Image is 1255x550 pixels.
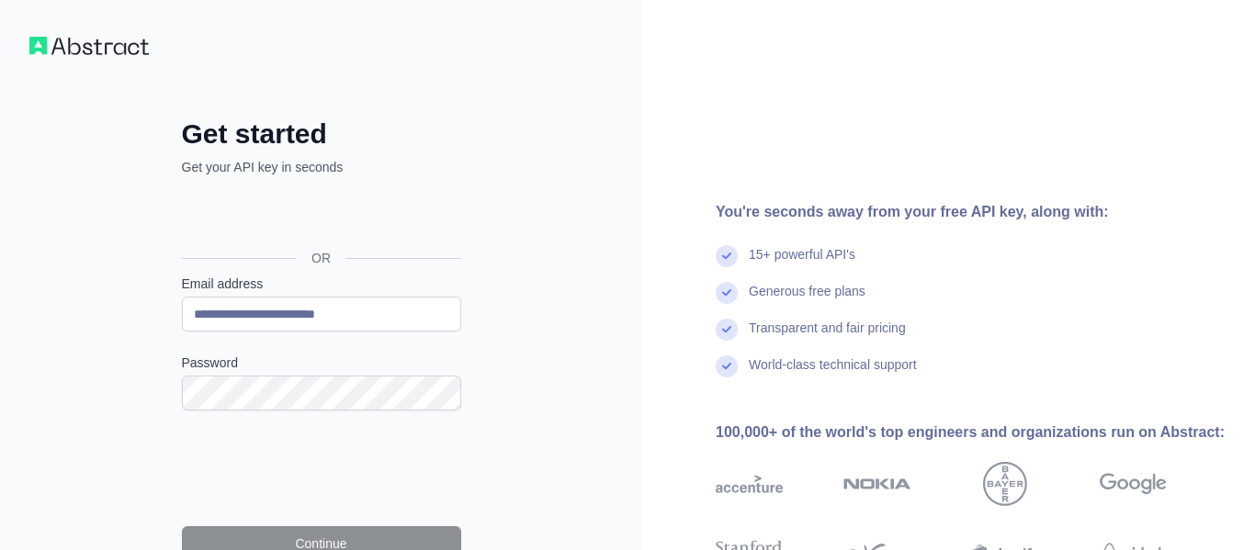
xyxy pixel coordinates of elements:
img: check mark [716,355,738,377]
img: nokia [843,462,910,506]
img: check mark [716,319,738,341]
div: You're seconds away from your free API key, along with: [716,201,1226,223]
div: World-class technical support [749,355,917,392]
div: 15+ powerful API's [749,245,855,282]
p: Get your API key in seconds [182,158,461,176]
img: check mark [716,282,738,304]
img: Workflow [29,37,149,55]
label: Password [182,354,461,372]
div: 100,000+ of the world's top engineers and organizations run on Abstract: [716,421,1226,443]
h2: Get started [182,118,461,151]
iframe: Sign in with Google Button [173,196,467,237]
iframe: reCAPTCHA [182,432,461,504]
div: Transparent and fair pricing [749,319,906,355]
img: accenture [716,462,783,506]
div: Generous free plans [749,282,865,319]
label: Email address [182,275,461,293]
img: check mark [716,245,738,267]
span: OR [297,249,345,267]
img: bayer [983,462,1027,506]
img: google [1100,462,1167,506]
